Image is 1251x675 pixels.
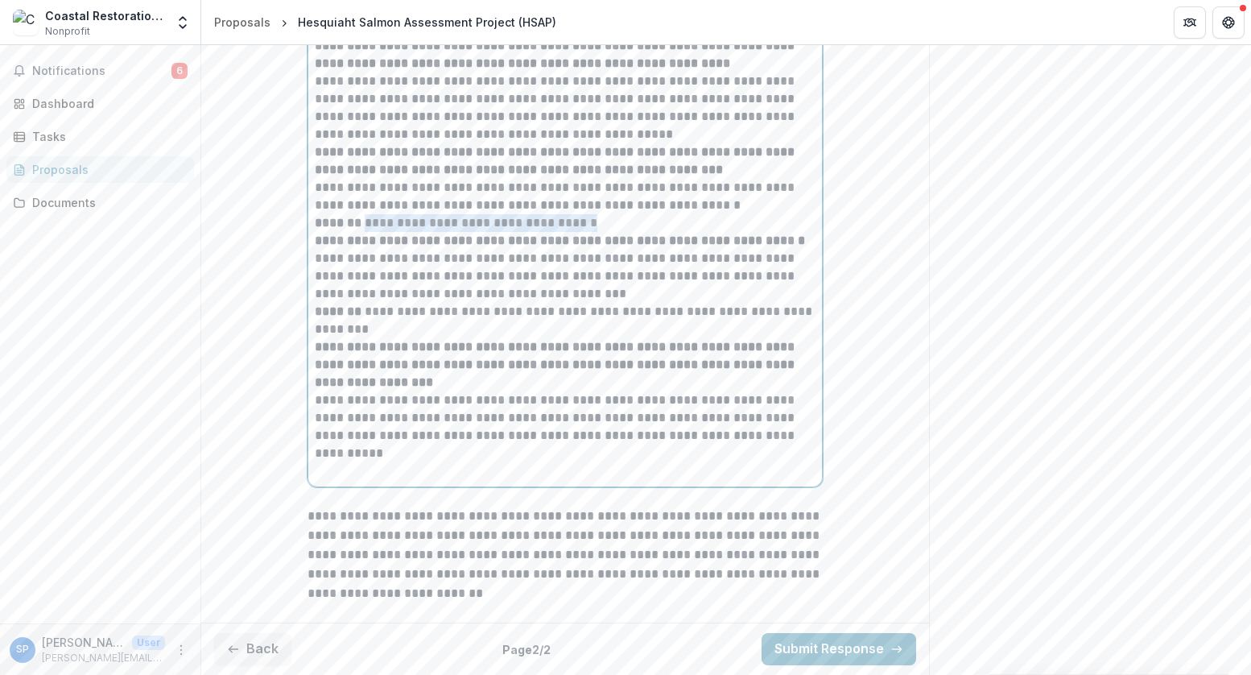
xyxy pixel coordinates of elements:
p: [PERSON_NAME][EMAIL_ADDRESS][DOMAIN_NAME] [42,651,165,665]
span: 6 [171,63,188,79]
p: Page 2 / 2 [502,641,551,658]
button: Partners [1174,6,1206,39]
button: Submit Response [762,633,916,665]
a: Documents [6,189,194,216]
div: Proposals [32,161,181,178]
div: Proposals [214,14,270,31]
div: Coastal Restoration Society [45,7,165,24]
a: Tasks [6,123,194,150]
button: Notifications6 [6,58,194,84]
div: Sandy Pike [16,644,29,655]
div: Documents [32,194,181,211]
button: Get Help [1212,6,1245,39]
button: Back [214,633,291,665]
span: Notifications [32,64,171,78]
div: Tasks [32,128,181,145]
button: More [171,640,191,660]
a: Proposals [208,10,277,34]
p: User [132,636,165,650]
p: [PERSON_NAME] [42,634,126,651]
img: Coastal Restoration Society [13,10,39,35]
div: Hesquiaht Salmon Assessment Project (HSAP) [298,14,556,31]
a: Dashboard [6,90,194,117]
nav: breadcrumb [208,10,563,34]
span: Nonprofit [45,24,90,39]
div: Dashboard [32,95,181,112]
button: Open entity switcher [171,6,194,39]
a: Proposals [6,156,194,183]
